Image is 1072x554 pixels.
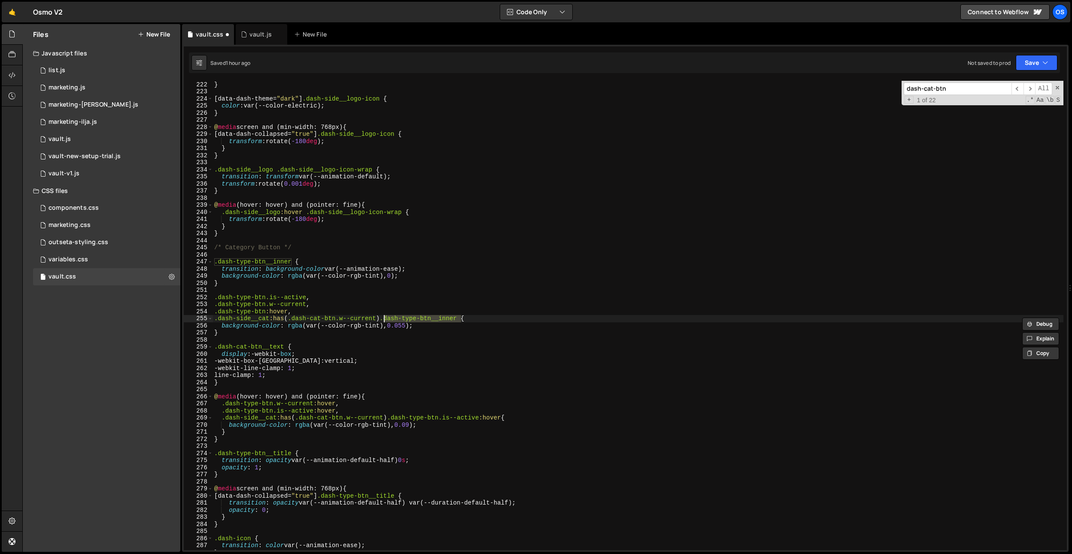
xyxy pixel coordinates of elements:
div: 259 [184,343,213,351]
div: 281 [184,499,213,507]
div: 231 [184,145,213,152]
div: 16596/45424.js [33,96,180,113]
span: ​ [1023,83,1036,95]
div: 238 [184,195,213,202]
div: 283 [184,514,213,521]
span: Toggle Replace mode [905,96,914,104]
div: 1 hour ago [226,59,251,67]
div: 224 [184,95,213,103]
div: 225 [184,102,213,110]
div: 16596/45132.js [33,165,180,182]
span: RegExp Search [1026,96,1035,104]
span: Whole Word Search [1045,96,1054,104]
div: 276 [184,464,213,471]
span: ​ [1011,83,1023,95]
div: 273 [184,443,213,450]
div: 234 [184,166,213,174]
div: components.css [49,204,99,212]
div: 252 [184,294,213,301]
div: 228 [184,124,213,131]
div: 254 [184,308,213,315]
div: 260 [184,351,213,358]
div: 255 [184,315,213,322]
div: 256 [184,322,213,330]
div: 233 [184,159,213,166]
div: 16596/45422.js [33,79,180,96]
div: 244 [184,237,213,245]
div: 258 [184,337,213,344]
span: Alt-Enter [1035,83,1052,95]
div: 286 [184,535,213,542]
div: vault.css [49,273,76,281]
div: vault-v1.js [49,170,79,178]
div: New File [294,30,330,39]
div: 266 [184,393,213,401]
div: CSS files [23,182,180,199]
div: marketing-[PERSON_NAME].js [49,101,138,109]
div: 250 [184,280,213,287]
div: 239 [184,202,213,209]
div: 222 [184,81,213,89]
div: 16596/45423.js [33,113,180,131]
div: 262 [184,365,213,372]
div: vault.js [249,30,272,39]
div: 270 [184,422,213,429]
div: 274 [184,450,213,457]
div: 242 [184,223,213,230]
span: Search In Selection [1055,96,1061,104]
div: 223 [184,88,213,95]
div: 236 [184,181,213,188]
button: Debug [1022,318,1059,331]
div: 265 [184,386,213,393]
div: Not saved to prod [968,59,1011,67]
div: vault.css [196,30,223,39]
div: 287 [184,542,213,549]
div: list.js [49,67,65,74]
div: 278 [184,478,213,486]
div: 16596/45133.js [33,131,180,148]
div: 285 [184,528,213,535]
div: 237 [184,187,213,195]
a: 🤙 [2,2,23,22]
button: Code Only [500,4,572,20]
div: 275 [184,457,213,464]
div: 268 [184,407,213,415]
div: 280 [184,493,213,500]
div: 282 [184,507,213,514]
div: 16596/45153.css [33,268,180,285]
div: 253 [184,301,213,308]
div: Javascript files [23,45,180,62]
div: 267 [184,400,213,407]
div: 232 [184,152,213,159]
div: variables.css [49,256,88,263]
div: 251 [184,287,213,294]
div: 230 [184,138,213,145]
button: New File [138,31,170,38]
div: 16596/45446.css [33,217,180,234]
a: Connect to Webflow [960,4,1050,20]
div: 277 [184,471,213,478]
div: 272 [184,436,213,443]
div: 261 [184,358,213,365]
div: 226 [184,110,213,117]
div: vault.js [49,135,71,143]
span: CaseSensitive Search [1036,96,1045,104]
div: 16596/45154.css [33,251,180,268]
div: 241 [184,216,213,223]
div: 235 [184,173,213,181]
div: 248 [184,266,213,273]
div: marketing-ilja.js [49,118,97,126]
div: 16596/45151.js [33,62,180,79]
div: Os [1052,4,1068,20]
div: 246 [184,251,213,259]
div: 264 [184,379,213,386]
div: 16596/45152.js [33,148,180,165]
div: 284 [184,521,213,528]
div: 245 [184,244,213,251]
div: 257 [184,329,213,337]
div: 16596/45511.css [33,199,180,217]
button: Copy [1022,347,1059,360]
div: marketing.css [49,221,91,229]
div: outseta-styling.css [49,239,108,246]
div: 271 [184,429,213,436]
